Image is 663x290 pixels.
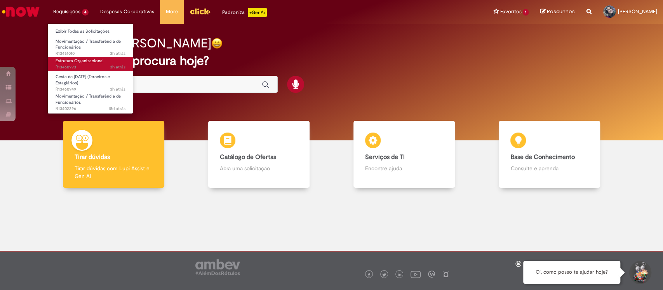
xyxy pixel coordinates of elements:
img: happy-face.png [211,38,223,49]
span: Movimentação / Transferência de Funcionários [56,93,121,105]
time: 12/08/2025 10:53:05 [108,106,125,112]
h2: O que você procura hoje? [63,54,600,68]
div: Padroniza [222,8,267,17]
span: 4 [82,9,89,16]
a: Aberto R13460949 : Cesta de Natal (Terceiros e Estagiários) [48,73,133,89]
a: Rascunhos [540,8,575,16]
p: Consulte e aprenda [510,164,588,172]
time: 29/08/2025 09:16:00 [110,51,125,56]
img: logo_footer_facebook.png [367,273,371,277]
a: Serviços de TI Encontre ajuda [332,121,477,188]
time: 29/08/2025 09:14:05 [110,64,125,70]
span: R13460993 [56,64,125,70]
a: Base de Conhecimento Consulte e aprenda [477,121,622,188]
b: Base de Conhecimento [510,153,574,161]
a: Aberto R13460993 : Estrutura Organizacional [48,57,133,71]
img: logo_footer_linkedin.png [398,273,402,277]
span: Despesas Corporativas [100,8,154,16]
p: Tirar dúvidas com Lupi Assist e Gen Ai [75,164,153,180]
span: R13460949 [56,86,125,93]
span: Estrutura Organizacional [56,58,103,64]
a: Catálogo de Ofertas Abra uma solicitação [186,121,331,188]
span: R13402296 [56,106,125,112]
a: Aberto R13402296 : Movimentação / Transferência de Funcionários [48,92,133,109]
time: 29/08/2025 09:07:41 [110,86,125,92]
img: logo_footer_ambev_rotulo_gray.png [195,259,240,275]
img: click_logo_yellow_360x200.png [190,5,211,17]
b: Catálogo de Ofertas [220,153,276,161]
span: More [166,8,178,16]
ul: Requisições [47,23,133,114]
p: Encontre ajuda [365,164,443,172]
span: 3h atrás [110,86,125,92]
b: Serviços de TI [365,153,405,161]
p: Abra uma solicitação [220,164,298,172]
img: logo_footer_youtube.png [411,269,421,279]
p: +GenAi [248,8,267,17]
a: Aberto R13461010 : Movimentação / Transferência de Funcionários [48,37,133,54]
div: Oi, como posso te ajudar hoje? [523,261,620,284]
b: Tirar dúvidas [75,153,110,161]
a: Exibir Todas as Solicitações [48,27,133,36]
img: logo_footer_twitter.png [382,273,386,277]
span: 3h atrás [110,51,125,56]
span: Favoritos [500,8,521,16]
span: [PERSON_NAME] [618,8,657,15]
span: Movimentação / Transferência de Funcionários [56,38,121,51]
span: Cesta de [DATE] (Terceiros e Estagiários) [56,74,110,86]
img: logo_footer_workplace.png [428,271,435,278]
span: 1 [523,9,529,16]
img: logo_footer_naosei.png [442,271,449,278]
button: Iniciar Conversa de Suporte [628,261,651,284]
a: Tirar dúvidas Tirar dúvidas com Lupi Assist e Gen Ai [41,121,186,188]
h2: Bom dia, [PERSON_NAME] [63,37,211,50]
span: R13461010 [56,51,125,57]
span: Rascunhos [547,8,575,15]
span: 3h atrás [110,64,125,70]
span: 18d atrás [108,106,125,112]
img: ServiceNow [1,4,41,19]
span: Requisições [53,8,80,16]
